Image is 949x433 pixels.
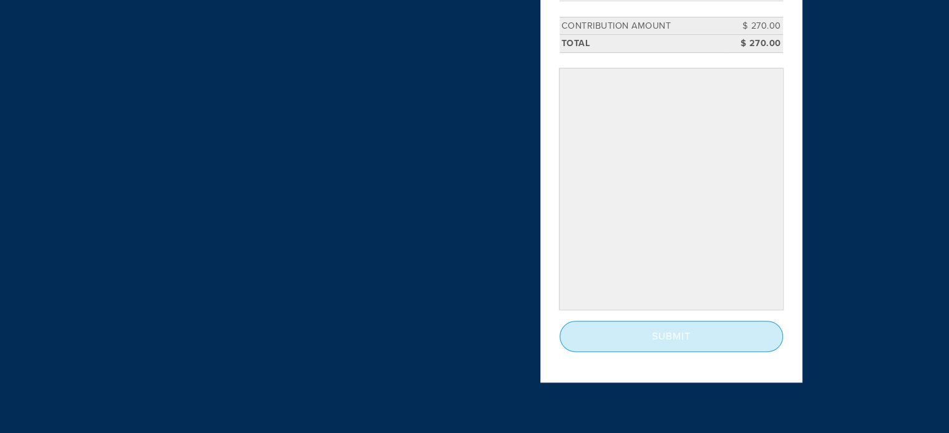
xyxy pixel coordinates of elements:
td: $ 270.00 [727,35,783,53]
iframe: Secure payment input frame [562,71,781,307]
td: $ 270.00 [727,17,783,35]
td: Contribution Amount [560,17,727,35]
td: Total [560,35,727,53]
input: Submit [560,321,783,352]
